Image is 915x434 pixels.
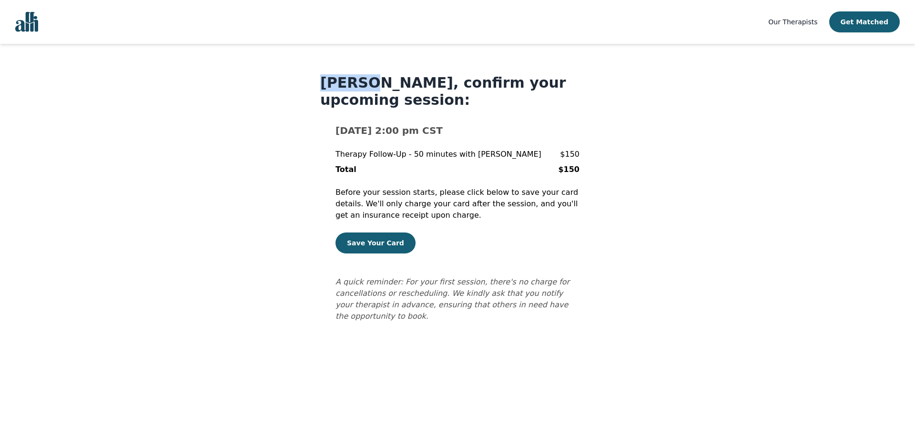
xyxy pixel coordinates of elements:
[558,165,579,174] b: $150
[768,18,817,26] span: Our Therapists
[335,232,416,253] button: Save Your Card
[335,125,443,136] b: [DATE] 2:00 pm CST
[335,165,356,174] b: Total
[335,277,569,321] i: A quick reminder: For your first session, there's no charge for cancellations or rescheduling. We...
[320,74,595,109] h1: [PERSON_NAME], confirm your upcoming session:
[335,187,579,221] p: Before your session starts, please click below to save your card details. We'll only charge your ...
[768,16,817,28] a: Our Therapists
[15,12,38,32] img: alli logo
[335,149,541,160] p: Therapy Follow-Up - 50 minutes with [PERSON_NAME]
[829,11,900,32] button: Get Matched
[560,149,579,160] p: $150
